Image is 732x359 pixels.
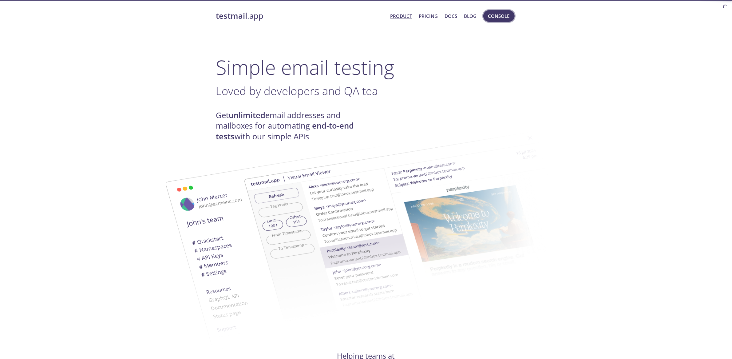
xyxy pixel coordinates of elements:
a: Docs [445,12,457,20]
h1: Simple email testing [216,55,516,79]
span: Console [488,12,510,20]
h4: Get email addresses and mailboxes for automating with our simple APIs [216,110,366,142]
strong: unlimited [229,110,266,121]
span: Loved by developers and QA tea [216,83,378,98]
img: testmail-email-viewer [244,122,576,331]
a: testmail.app [216,11,386,21]
img: testmail-email-viewer [142,142,474,351]
strong: testmail [216,10,247,21]
a: Blog [464,12,477,20]
button: Console [483,10,515,22]
a: Pricing [419,12,438,20]
strong: end-to-end tests [216,120,354,142]
a: Product [390,12,412,20]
